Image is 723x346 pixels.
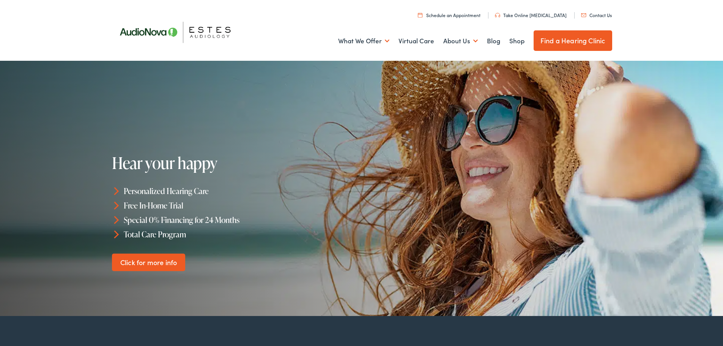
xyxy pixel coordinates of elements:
[112,184,365,198] li: Personalized Hearing Care
[112,213,365,227] li: Special 0% Financing for 24 Months
[581,13,586,17] img: utility icon
[112,227,365,241] li: Total Care Program
[399,27,434,55] a: Virtual Care
[418,12,480,18] a: Schedule an Appointment
[338,27,389,55] a: What We Offer
[581,12,612,18] a: Contact Us
[495,13,500,17] img: utility icon
[112,198,365,213] li: Free In-Home Trial
[418,13,422,17] img: utility icon
[534,30,612,51] a: Find a Hearing Clinic
[112,154,343,172] h1: Hear your happy
[509,27,525,55] a: Shop
[443,27,478,55] a: About Us
[495,12,567,18] a: Take Online [MEDICAL_DATA]
[112,253,185,271] a: Click for more info
[487,27,500,55] a: Blog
